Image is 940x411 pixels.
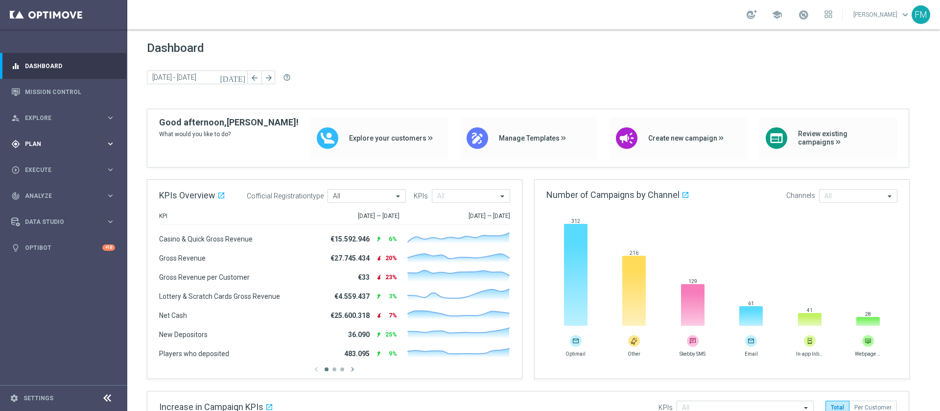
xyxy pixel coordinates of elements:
[25,193,106,199] span: Analyze
[11,114,20,122] i: person_search
[11,114,116,122] button: person_search Explore keyboard_arrow_right
[11,244,116,252] button: lightbulb Optibot +10
[23,395,53,401] a: Settings
[106,139,115,148] i: keyboard_arrow_right
[25,79,115,105] a: Mission Control
[11,166,20,174] i: play_circle_outline
[11,235,115,261] div: Optibot
[11,140,106,148] div: Plan
[772,9,782,20] span: school
[25,219,106,225] span: Data Studio
[11,166,106,174] div: Execute
[11,114,106,122] div: Explore
[11,166,116,174] button: play_circle_outline Execute keyboard_arrow_right
[11,88,116,96] button: Mission Control
[106,217,115,226] i: keyboard_arrow_right
[25,115,106,121] span: Explore
[102,244,115,251] div: +10
[25,141,106,147] span: Plan
[106,113,115,122] i: keyboard_arrow_right
[852,7,912,22] a: [PERSON_NAME]keyboard_arrow_down
[11,62,116,70] button: equalizer Dashboard
[25,235,102,261] a: Optibot
[10,394,19,403] i: settings
[106,165,115,174] i: keyboard_arrow_right
[11,192,116,200] button: track_changes Analyze keyboard_arrow_right
[25,167,106,173] span: Execute
[11,218,116,226] button: Data Studio keyboard_arrow_right
[11,192,106,200] div: Analyze
[11,140,116,148] button: gps_fixed Plan keyboard_arrow_right
[25,53,115,79] a: Dashboard
[106,191,115,200] i: keyboard_arrow_right
[900,9,911,20] span: keyboard_arrow_down
[11,79,115,105] div: Mission Control
[11,140,20,148] i: gps_fixed
[912,5,930,24] div: FM
[11,243,20,252] i: lightbulb
[11,62,20,71] i: equalizer
[11,192,20,200] i: track_changes
[11,53,115,79] div: Dashboard
[11,218,106,226] div: Data Studio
